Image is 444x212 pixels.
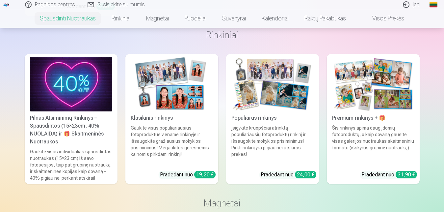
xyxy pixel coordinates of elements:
[194,171,216,178] div: 19,20 €
[329,125,417,166] div: Šis rinkinys apima daug įdomių fotoproduktų, o kaip dovaną gausite visas galerijos nuotraukas ska...
[254,9,297,28] a: Kalendoriai
[30,57,112,112] img: Pilnas Atsiminimų Rinkinys – Spausdintos (15×23cm, 40% NUOLAIDA) ir 🎁 Skaitmeninės Nuotraukos
[160,171,216,179] div: Pradedant nuo
[128,114,216,122] div: Klasikinis rinkinys
[332,57,414,112] img: Premium rinkinys + 🎁
[30,29,414,41] h3: Rinkiniai
[32,9,104,28] a: Spausdinti nuotraukas
[327,54,420,184] a: Premium rinkinys + 🎁Premium rinkinys + 🎁Šis rinkinys apima daug įdomių fotoproduktų, o kaip dovan...
[25,54,118,184] a: Pilnas Atsiminimų Rinkinys – Spausdintos (15×23cm, 40% NUOLAIDA) ir 🎁 Skaitmeninės NuotraukosPiln...
[3,3,10,7] img: /fa2
[229,114,316,122] div: Populiarus rinkinys
[231,57,314,112] img: Populiarus rinkinys
[261,171,316,179] div: Pradedant nuo
[138,9,177,28] a: Magnetai
[27,114,115,146] div: Pilnas Atsiminimų Rinkinys – Spausdintos (15×23cm, 40% NUOLAIDA) ir 🎁 Skaitmeninės Nuotraukos
[214,9,254,28] a: Suvenyrai
[361,171,417,179] div: Pradedant nuo
[128,125,216,166] div: Gaukite visus populiariausius fotoproduktus viename rinkinyje ir išsaugokite gražiausius mokyklos...
[295,171,316,178] div: 24,00 €
[396,171,417,178] div: 31,90 €
[30,197,414,209] h3: Magnetai
[131,57,213,112] img: Klasikinis rinkinys
[229,125,316,166] div: Įsigykite kruopščiai atrinktą populiariausių fotoproduktų rinkinį ir išsaugokite mokyklos prisimi...
[177,9,214,28] a: Puodeliai
[104,9,138,28] a: Rinkiniai
[329,114,417,122] div: Premium rinkinys + 🎁
[226,54,319,184] a: Populiarus rinkinysPopuliarus rinkinysĮsigykite kruopščiai atrinktą populiariausių fotoproduktų r...
[354,9,412,28] a: Visos prekės
[125,54,218,184] a: Klasikinis rinkinysKlasikinis rinkinysGaukite visus populiariausius fotoproduktus viename rinkiny...
[297,9,354,28] a: Raktų pakabukas
[27,148,115,181] div: Gaukite visas individualias spausdintas nuotraukas (15×23 cm) iš savo fotosesijos, taip pat grupi...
